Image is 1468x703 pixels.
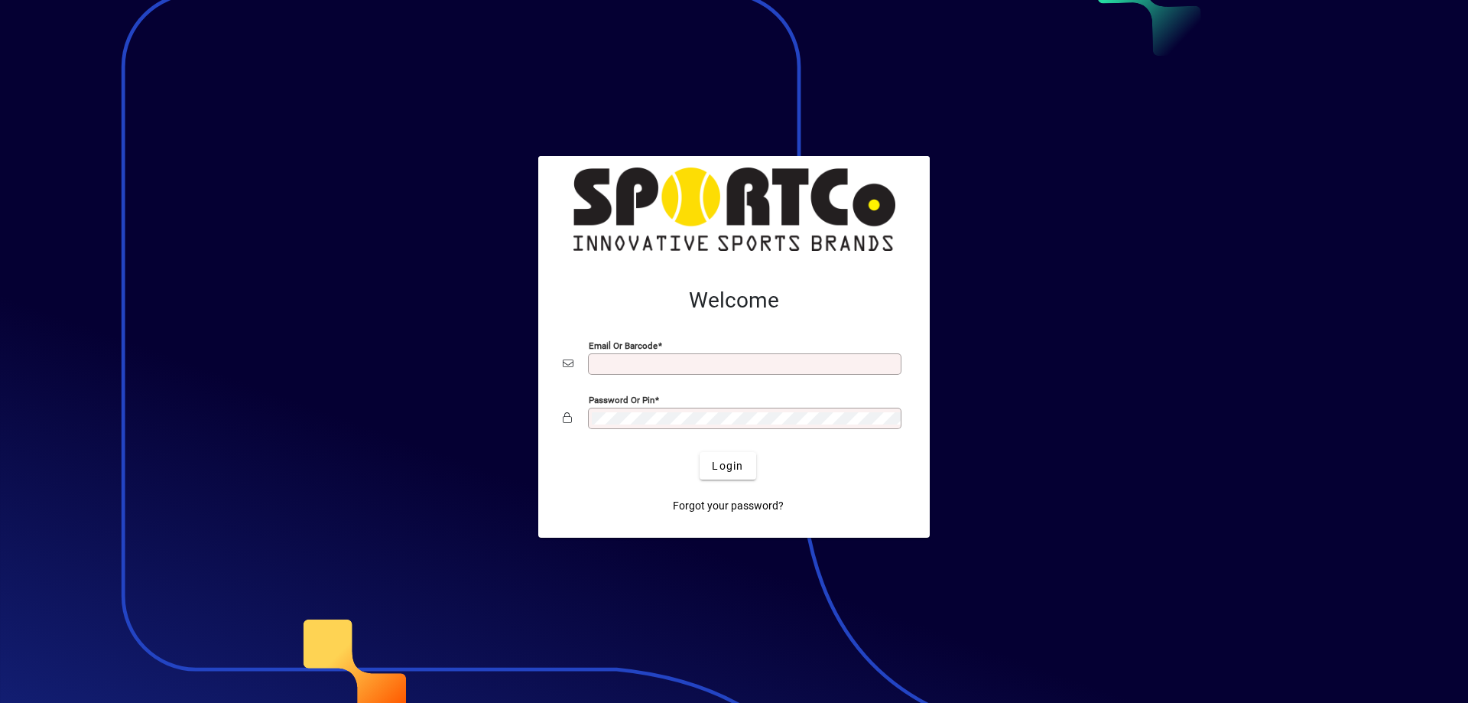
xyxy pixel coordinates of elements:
[700,452,755,480] button: Login
[589,340,658,351] mat-label: Email or Barcode
[589,395,654,405] mat-label: Password or Pin
[712,458,743,474] span: Login
[563,288,905,314] h2: Welcome
[673,498,784,514] span: Forgot your password?
[667,492,790,519] a: Forgot your password?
